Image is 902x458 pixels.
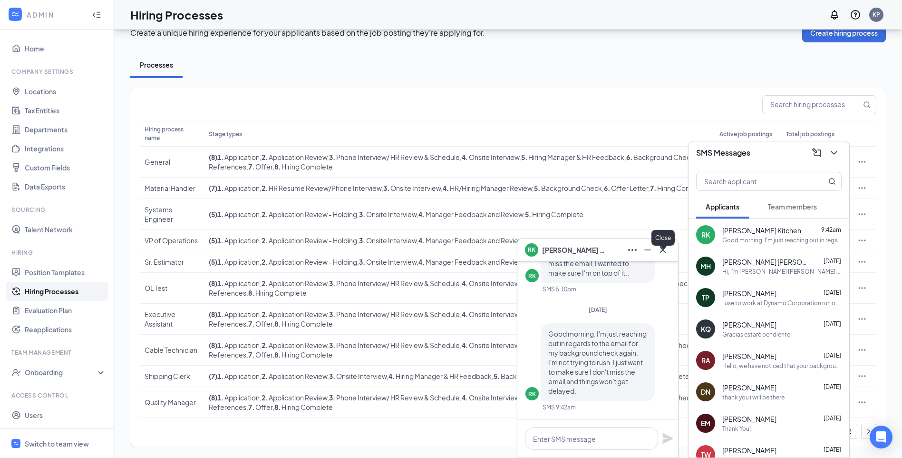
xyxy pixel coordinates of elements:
[543,403,576,411] div: SMS 9:42am
[824,352,841,359] span: [DATE]
[417,210,523,219] span: , Manager Feedback and Review
[217,210,223,219] b: 1 .
[262,184,268,192] b: 2 .
[209,372,217,380] span: ( 7 )
[523,236,583,245] span: , Hiring Complete
[357,236,417,245] span: , Onsite Interview
[696,148,750,158] h3: SMS Messages
[217,184,260,192] span: Application
[262,310,268,319] b: 2 .
[824,320,841,328] span: [DATE]
[145,309,199,329] div: Executive Assistant
[826,145,842,160] button: ChevronDown
[870,426,892,448] div: Open Intercom Messenger
[843,424,857,438] a: 2
[857,314,867,324] svg: Ellipses
[209,184,217,192] span: ( 7 )
[130,28,802,38] p: Create a unique hiring experience for your applicants based on the job posting they're applying for.
[217,341,260,349] span: Application
[722,362,842,370] div: Hello, we have noticed that your background check hasn't cleared yet. We apologize for the inconv...
[145,371,199,381] div: Shipping Clerk
[25,282,106,301] a: Hiring Processes
[145,283,199,293] div: OL Test
[260,279,327,288] span: , Application Review
[248,162,254,171] b: 7 .
[272,403,333,411] span: , Hiring Complete
[418,236,425,245] b: 4 .
[519,153,624,161] span: , Hiring Manager & HR Feedback
[130,7,223,23] h1: Hiring Processes
[217,372,223,380] b: 1 .
[824,258,841,265] span: [DATE]
[359,236,365,245] b: 3 .
[802,23,886,42] button: Create hiring process
[722,414,776,424] span: [PERSON_NAME]
[25,406,106,425] a: Users
[25,39,106,58] a: Home
[329,372,335,380] b: 3 .
[460,341,519,349] span: , Onsite Interview
[548,249,634,277] span: Thank you just didn't want to miss the email, I wanted to make sure I'm on top of it..
[722,383,776,392] span: [PERSON_NAME]
[462,279,468,288] b: 4 .
[262,258,268,266] b: 2 .
[462,341,468,349] b: 4 .
[722,268,842,276] div: Hi, I’m [PERSON_NAME] [PERSON_NAME]. I received a call on [DATE] about offer in your company. You...
[217,279,260,288] span: Application
[857,236,867,245] svg: Ellipses
[701,230,710,239] div: RK
[25,158,106,177] a: Custom Fields
[702,293,709,302] div: TP
[272,350,333,359] span: , Hiring Complete
[824,415,841,422] span: [DATE]
[11,249,104,257] div: Hiring
[809,145,824,160] button: ComposeMessage
[25,425,106,444] a: Roles and Permissions
[145,126,184,141] span: Hiring process name
[145,183,199,193] div: Material Handler
[25,139,106,158] a: Integrations
[722,320,776,329] span: [PERSON_NAME]
[857,398,867,407] svg: Ellipses
[640,242,655,258] button: Minimize
[359,210,365,219] b: 3 .
[866,428,872,434] span: right
[13,440,19,447] svg: WorkstreamLogo
[655,242,670,258] button: Cross
[460,393,519,402] span: , Onsite Interview
[722,299,842,307] div: I use to work at Dynamo Corporation run out running cable I have a lot of Warehouse experience .
[525,210,531,219] b: 5 .
[145,398,199,407] div: Quality Manager
[246,319,272,328] span: , Offer
[857,257,867,267] svg: Ellipses
[272,162,333,171] span: , Hiring Complete
[209,279,217,288] span: ( 8 )
[850,9,861,20] svg: QuestionInfo
[701,387,710,397] div: DN
[248,403,254,411] b: 7 .
[857,157,867,167] svg: Ellipses
[662,433,673,444] button: Plane
[145,157,199,167] div: General
[209,341,217,349] span: ( 8 )
[327,279,460,288] span: , Phone Interview/ HR Review & Schedule
[217,310,260,319] span: Application
[329,279,335,288] b: 3 .
[548,329,647,395] span: Good morning. I'm just reaching out in regards to the email for my background check again. I'm no...
[417,258,523,266] span: , Manager Feedback and Review
[274,350,281,359] b: 8 .
[697,172,809,190] input: Search applicant
[543,285,576,293] div: SMS 5:10pm
[532,184,602,192] span: , Background Check
[25,301,106,320] a: Evaluation Plan
[651,230,675,246] div: Close
[246,403,272,411] span: , Offer
[763,96,861,114] input: Search hiring processes
[625,242,640,258] button: Ellipses
[627,244,638,256] svg: Ellipses
[781,121,848,147] th: Total job postings
[722,226,801,235] span: [PERSON_NAME] Kitchen
[525,236,531,245] b: 5 .
[209,153,217,161] span: ( 8 )
[327,310,460,319] span: , Phone Interview/ HR Review & Schedule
